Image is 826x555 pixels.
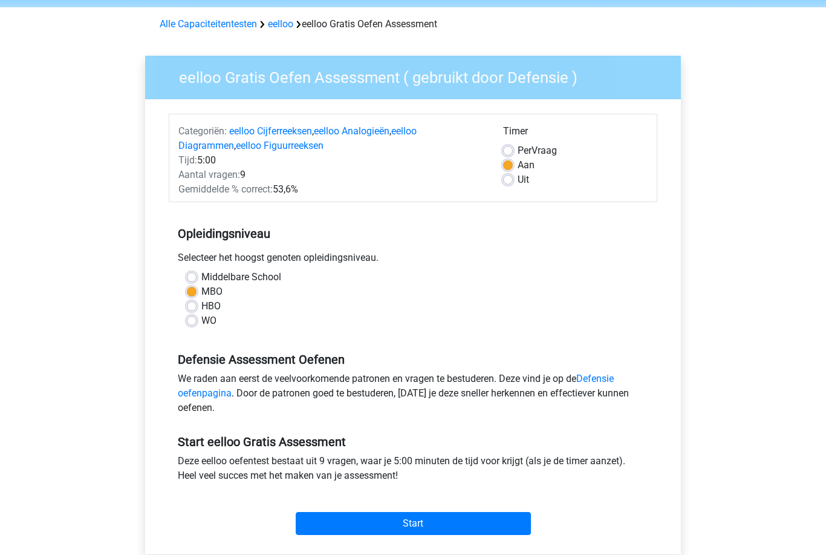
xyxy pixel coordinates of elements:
[178,352,648,367] h5: Defensie Assessment Oefenen
[229,125,312,137] a: eelloo Cijferreeksen
[155,17,671,31] div: eelloo Gratis Oefen Assessment
[314,125,389,137] a: eelloo Analogieën
[201,270,281,284] label: Middelbare School
[169,372,657,420] div: We raden aan eerst de veelvoorkomende patronen en vragen te bestuderen. Deze vind je op de . Door...
[169,251,657,270] div: Selecteer het hoogst genoten opleidingsniveau.
[164,64,672,87] h3: eelloo Gratis Oefen Assessment ( gebruikt door Defensie )
[503,124,648,143] div: Timer
[518,172,529,187] label: Uit
[268,18,293,30] a: eelloo
[160,18,257,30] a: Alle Capaciteitentesten
[201,284,223,299] label: MBO
[178,125,227,137] span: Categoriën:
[169,454,657,488] div: Deze eelloo oefentest bestaat uit 9 vragen, waar je 5:00 minuten de tijd voor krijgt (als je de t...
[169,168,494,182] div: 9
[178,169,240,180] span: Aantal vragen:
[169,124,494,153] div: , , ,
[518,158,535,172] label: Aan
[236,140,324,151] a: eelloo Figuurreeksen
[178,222,648,246] h5: Opleidingsniveau
[518,143,557,158] label: Vraag
[178,154,197,166] span: Tijd:
[178,183,273,195] span: Gemiddelde % correct:
[169,182,494,197] div: 53,6%
[296,512,531,535] input: Start
[518,145,532,156] span: Per
[201,299,221,314] label: HBO
[201,314,216,328] label: WO
[169,153,494,168] div: 5:00
[178,435,648,449] h5: Start eelloo Gratis Assessment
